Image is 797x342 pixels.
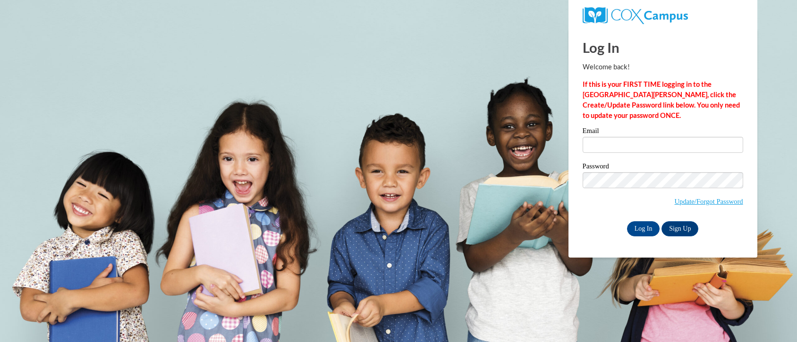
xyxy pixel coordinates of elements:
label: Email [583,127,743,137]
label: Password [583,163,743,172]
input: Log In [627,221,660,236]
p: Welcome back! [583,62,743,72]
a: Sign Up [661,221,698,236]
strong: If this is your FIRST TIME logging in to the [GEOGRAPHIC_DATA][PERSON_NAME], click the Create/Upd... [583,80,740,119]
img: COX Campus [583,7,688,24]
a: Update/Forgot Password [675,198,743,205]
h1: Log In [583,38,743,57]
a: COX Campus [583,11,688,19]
